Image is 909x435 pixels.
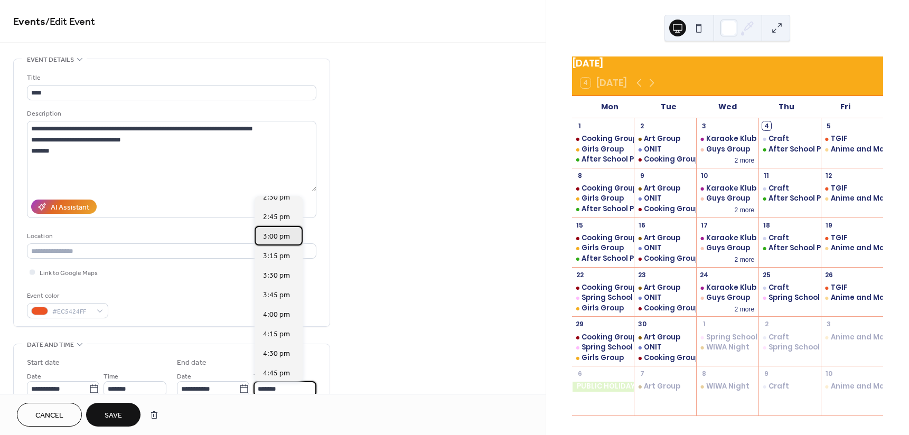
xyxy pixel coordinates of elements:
div: Spring School Holiday Program [572,343,634,352]
div: Girls Group [582,353,624,363]
div: Cooking Group [582,333,638,342]
div: Start date [27,357,60,368]
div: [DATE] [572,56,883,70]
div: After School Program [769,243,850,253]
div: Spring School Holiday Program [572,293,634,302]
div: WIWA Night [696,382,758,391]
span: Date [177,371,191,382]
div: Anime and Manga [831,382,900,391]
div: ONIT [634,243,696,253]
div: 1 [575,121,584,130]
div: ONIT [644,194,662,203]
div: Cooking Group [634,204,696,214]
div: After School Program [572,254,634,263]
div: Girls Group [582,145,624,154]
div: Anime and Manga [831,333,900,342]
div: Craft [769,283,789,292]
div: Craft [769,333,789,342]
div: Craft [769,134,789,144]
div: Spring School Holiday Program [706,333,823,342]
div: TGIF [831,233,848,243]
div: Girls Group [572,145,634,154]
a: Events [13,12,45,32]
div: Cooking Group [582,134,638,144]
div: Guys Group [706,194,750,203]
div: Cooking Group [582,233,638,243]
div: Cooking Group [582,283,638,292]
span: #EC5424FF [52,306,91,317]
div: 2 [762,320,771,329]
span: 3:30 pm [263,270,290,281]
div: Cooking Group [572,233,634,243]
span: Save [105,410,122,421]
div: Spring School Holiday Program [696,333,758,342]
div: Girls Group [572,304,634,313]
button: 2 more [730,304,759,314]
div: Event color [27,290,106,301]
div: Girls Group [572,353,634,363]
div: TGIF [821,184,883,193]
div: 3 [824,320,833,329]
div: 25 [762,270,771,279]
div: Cooking Group [634,353,696,363]
div: ONIT [634,343,696,352]
div: TGIF [821,134,883,144]
div: Anime and Manga [831,293,900,302]
div: After School Program [769,145,850,154]
button: Save [86,403,140,427]
div: After School Program [572,204,634,214]
div: 4 [762,121,771,130]
div: Spring School Holiday Program [769,343,885,352]
button: 2 more [730,254,759,264]
div: TGIF [831,184,848,193]
div: Guys Group [696,145,758,154]
div: 24 [700,270,709,279]
div: Wed [698,96,757,118]
div: 2 [638,121,646,130]
div: Spring School Holiday Program [582,343,698,352]
div: 9 [762,370,771,379]
div: 6 [575,370,584,379]
div: Cooking Group [644,353,700,363]
div: ONIT [644,243,662,253]
span: / Edit Event [45,12,95,32]
div: Karaoke Klub [706,134,756,144]
div: Spring School Holiday Program [582,293,698,302]
div: Karaoke Klub [696,134,758,144]
div: 15 [575,221,584,230]
div: Cooking Group [582,184,638,193]
div: Art Group [634,233,696,243]
span: 2:45 pm [263,212,290,223]
span: Date and time [27,339,74,351]
div: Guys Group [706,243,750,253]
div: 7 [638,370,646,379]
div: Karaoke Klub [706,283,756,292]
div: 23 [638,270,646,279]
div: ONIT [634,194,696,203]
div: Cooking Group [644,304,700,313]
button: Cancel [17,403,82,427]
div: 16 [638,221,646,230]
div: Anime and Manga [831,194,900,203]
button: 2 more [730,155,759,165]
div: Craft [769,184,789,193]
span: Time [104,371,118,382]
div: After School Program [758,243,821,253]
div: WIWA Night [696,343,758,352]
div: Guys Group [696,194,758,203]
div: Guys Group [706,145,750,154]
div: TGIF [831,134,848,144]
div: Art Group [644,134,680,144]
div: Karaoke Klub [706,184,756,193]
div: Cooking Group [572,134,634,144]
div: 9 [638,171,646,180]
div: 22 [575,270,584,279]
div: Tue [639,96,698,118]
div: 5 [824,121,833,130]
span: Cancel [35,410,63,421]
div: Craft [758,382,821,391]
div: Description [27,108,314,119]
div: Girls Group [572,243,634,253]
div: Title [27,72,314,83]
